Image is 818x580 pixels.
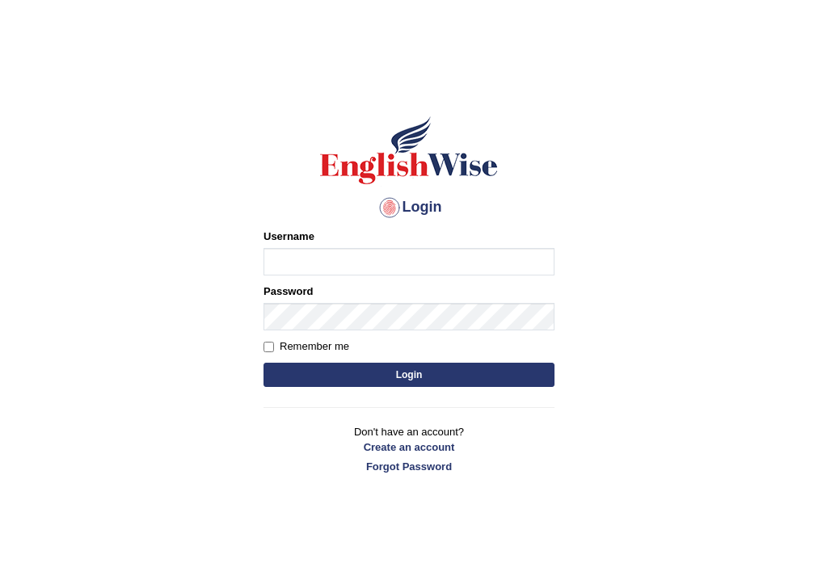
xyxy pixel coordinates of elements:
[264,363,554,387] button: Login
[264,284,313,299] label: Password
[264,195,554,221] h4: Login
[264,342,274,352] input: Remember me
[264,439,554,455] a: Create an account
[264,229,314,244] label: Username
[264,338,349,355] label: Remember me
[317,114,501,187] img: Logo of English Wise sign in for intelligent practice with AI
[264,459,554,474] a: Forgot Password
[264,424,554,474] p: Don't have an account?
